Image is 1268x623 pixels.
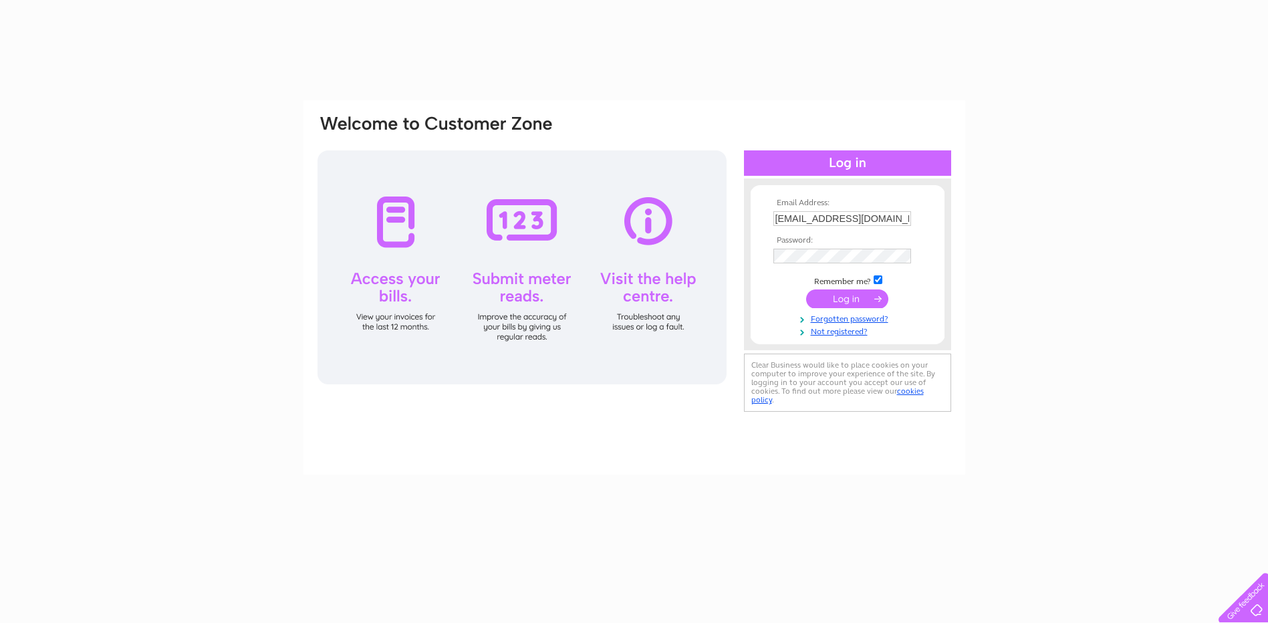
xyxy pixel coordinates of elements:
a: Forgotten password? [773,311,925,324]
td: Remember me? [770,273,925,287]
div: Clear Business would like to place cookies on your computer to improve your experience of the sit... [744,354,951,412]
a: Not registered? [773,324,925,337]
th: Email Address: [770,199,925,208]
input: Submit [806,289,888,308]
a: cookies policy [751,386,924,404]
th: Password: [770,236,925,245]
